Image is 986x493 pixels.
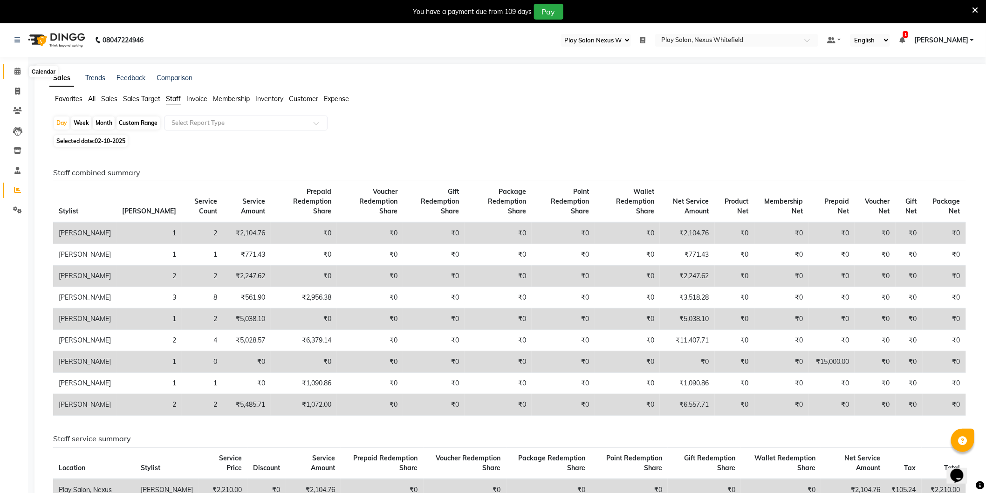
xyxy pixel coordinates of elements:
td: ₹0 [923,330,966,351]
div: Month [93,116,115,130]
div: Calendar [29,66,58,77]
td: ₹0 [595,373,660,394]
td: ₹11,407.71 [660,330,714,351]
a: 1 [899,36,905,44]
td: [PERSON_NAME] [53,394,116,416]
td: [PERSON_NAME] [53,308,116,330]
td: ₹0 [337,330,403,351]
td: ₹0 [754,330,809,351]
td: ₹0 [896,244,923,266]
td: ₹0 [855,308,895,330]
td: ₹0 [896,351,923,373]
td: ₹0 [754,266,809,287]
td: ₹0 [715,394,754,416]
span: 1 [903,31,908,38]
td: ₹6,379.14 [271,330,337,351]
td: ₹0 [923,351,966,373]
td: ₹0 [754,351,809,373]
td: ₹0 [715,373,754,394]
td: ₹0 [337,222,403,244]
span: All [88,95,96,103]
td: ₹0 [465,222,532,244]
td: ₹0 [923,244,966,266]
h6: Staff service summary [53,434,966,443]
td: ₹0 [337,244,403,266]
td: ₹0 [715,308,754,330]
td: ₹0 [855,373,895,394]
span: Point Redemption Share [606,454,662,472]
td: ₹0 [271,308,337,330]
td: 8 [182,287,223,308]
td: ₹0 [855,394,895,416]
td: [PERSON_NAME] [53,287,116,308]
td: ₹0 [896,330,923,351]
td: ₹0 [337,287,403,308]
td: 2 [116,394,182,416]
span: Expense [324,95,349,103]
td: ₹0 [754,373,809,394]
td: ₹0 [855,351,895,373]
td: ₹0 [595,394,660,416]
td: ₹0 [754,244,809,266]
span: Customer [289,95,318,103]
td: ₹0 [896,308,923,330]
td: ₹0 [532,373,595,394]
td: ₹0 [532,266,595,287]
td: [PERSON_NAME] [53,244,116,266]
td: ₹0 [465,330,532,351]
td: ₹0 [465,308,532,330]
td: 1 [116,222,182,244]
td: ₹0 [595,222,660,244]
div: You have a payment due from 109 days [413,7,532,17]
td: ₹0 [532,244,595,266]
td: ₹0 [809,287,855,308]
span: Voucher Redemption Share [436,454,501,472]
td: ₹0 [595,287,660,308]
td: ₹0 [595,308,660,330]
td: 2 [116,330,182,351]
td: ₹0 [337,308,403,330]
td: ₹0 [532,308,595,330]
span: Voucher Redemption Share [359,187,397,215]
td: ₹0 [896,373,923,394]
td: ₹0 [896,266,923,287]
span: Selected date: [54,135,128,147]
span: [PERSON_NAME] [122,207,176,215]
td: ₹0 [923,287,966,308]
td: ₹0 [465,373,532,394]
div: Custom Range [116,116,160,130]
td: 1 [116,373,182,394]
td: 1 [116,351,182,373]
td: ₹6,557.71 [660,394,714,416]
span: Inventory [255,95,283,103]
td: 4 [182,330,223,351]
td: ₹2,104.76 [223,222,271,244]
td: 2 [182,308,223,330]
span: [PERSON_NAME] [914,35,968,45]
td: ₹0 [595,330,660,351]
td: ₹0 [896,394,923,416]
td: ₹0 [855,244,895,266]
td: ₹0 [754,394,809,416]
td: ₹5,028.57 [223,330,271,351]
td: ₹0 [715,330,754,351]
td: ₹0 [337,373,403,394]
td: ₹0 [532,222,595,244]
span: Discount [253,464,281,472]
td: ₹2,956.38 [271,287,337,308]
td: ₹0 [465,266,532,287]
td: 0 [182,351,223,373]
span: Invoice [186,95,207,103]
td: ₹0 [809,308,855,330]
span: Net Service Amount [673,197,709,215]
td: ₹5,038.10 [660,308,714,330]
td: ₹0 [595,351,660,373]
td: 2 [182,222,223,244]
a: Comparison [157,74,192,82]
td: ₹0 [754,308,809,330]
td: ₹15,000.00 [809,351,855,373]
a: Trends [85,74,105,82]
td: 2 [116,266,182,287]
span: Prepaid Net [824,197,849,215]
span: Service Amount [311,454,335,472]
